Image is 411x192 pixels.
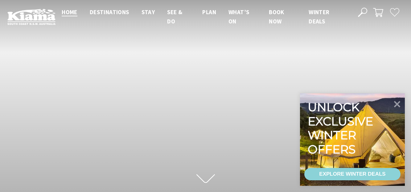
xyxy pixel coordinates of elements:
[7,9,55,25] img: Kiama Logo
[55,7,351,26] nav: Main Menu
[228,8,249,25] span: What’s On
[142,8,155,16] span: Stay
[319,168,385,180] div: EXPLORE WINTER DEALS
[202,8,216,16] span: Plan
[309,8,329,25] span: Winter Deals
[269,8,284,25] span: Book now
[62,8,77,16] span: Home
[304,168,401,180] a: EXPLORE WINTER DEALS
[308,100,376,156] div: Unlock exclusive winter offers
[90,8,129,16] span: Destinations
[167,8,182,25] span: See & Do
